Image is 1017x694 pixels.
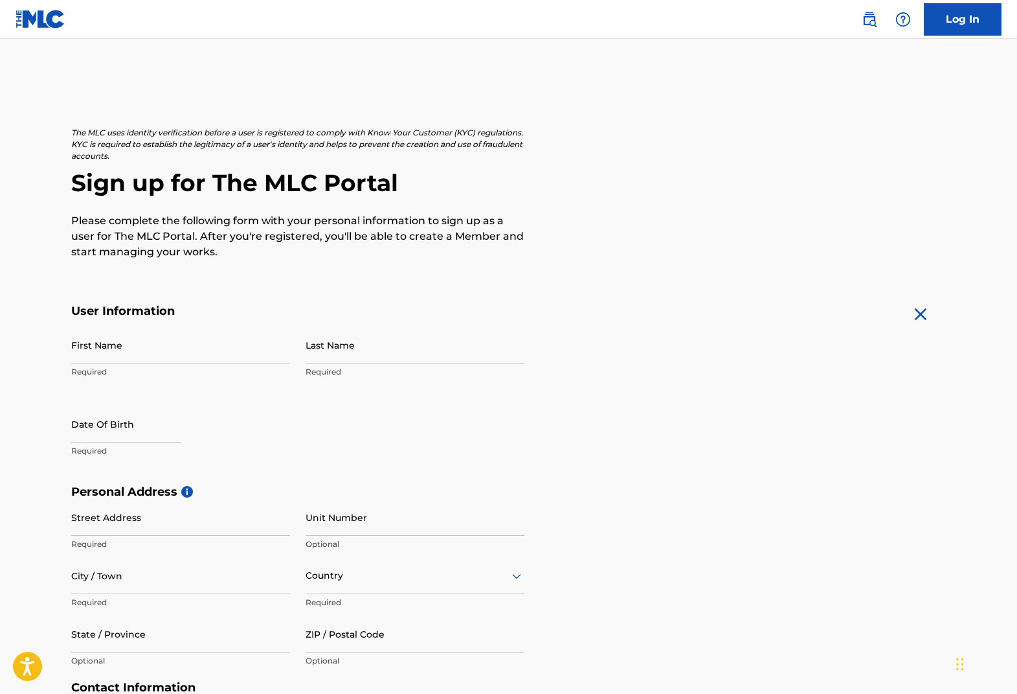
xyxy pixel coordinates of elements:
img: help [895,12,911,27]
iframe: Chat Widget [952,632,1017,694]
h2: Sign up for The MLC Portal [71,168,946,198]
p: The MLC uses identity verification before a user is registered to comply with Know Your Customer ... [71,127,524,162]
div: Help [890,6,916,32]
img: close [910,304,931,325]
h5: Personal Address [71,485,946,500]
div: Drag [956,645,964,684]
p: Optional [306,655,524,667]
img: search [862,12,877,27]
p: Required [71,538,290,550]
img: MLC Logo [16,10,65,29]
span: i [181,486,193,498]
p: Optional [306,538,524,550]
p: Optional [71,655,290,667]
p: Please complete the following form with your personal information to sign up as a user for The ML... [71,213,524,260]
p: Required [71,597,290,608]
p: Required [306,366,524,378]
h5: User Information [71,304,524,319]
a: Log In [924,3,1001,36]
p: Required [306,597,524,608]
p: Required [71,366,290,378]
a: Public Search [856,6,882,32]
p: Required [71,445,290,457]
